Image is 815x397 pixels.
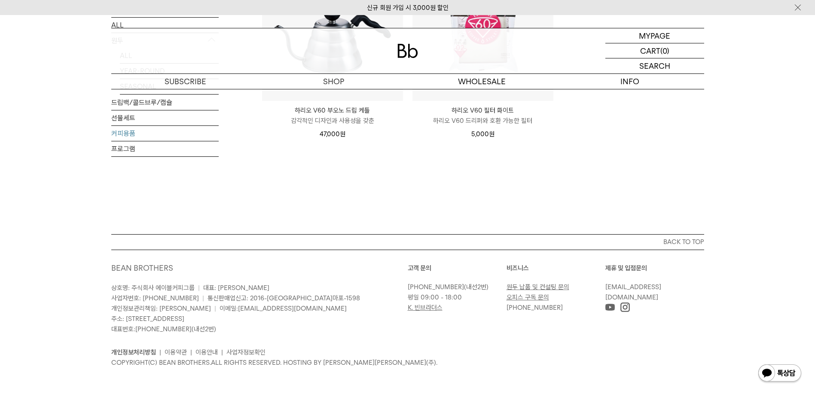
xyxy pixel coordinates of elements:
[408,74,556,89] p: WHOLESALE
[408,263,507,273] p: 고객 문의
[203,284,269,292] span: 대표: [PERSON_NAME]
[202,294,204,302] span: |
[367,4,449,12] a: 신규 회원 가입 시 3,000원 할인
[397,44,418,58] img: 로고
[238,305,347,312] a: [EMAIL_ADDRESS][DOMAIN_NAME]
[111,315,184,323] span: 주소: [STREET_ADDRESS]
[660,43,669,58] p: (0)
[412,105,553,116] p: 하리오 V60 필터 화이트
[489,130,494,138] span: 원
[640,43,660,58] p: CART
[639,58,670,73] p: SEARCH
[226,348,266,356] a: 사업자정보확인
[111,126,219,141] a: 커피용품
[408,304,443,311] a: K. 빈브라더스
[111,74,259,89] a: SUBSCRIBE
[605,28,704,43] a: MYPAGE
[262,105,403,126] a: 하리오 V60 부오노 드립 케틀 감각적인 디자인과 사용성을 갖춘
[408,283,464,291] a: [PHONE_NUMBER]
[556,74,704,89] p: INFO
[507,304,563,311] a: [PHONE_NUMBER]
[135,325,192,333] a: [PHONE_NUMBER]
[757,363,802,384] img: 카카오톡 채널 1:1 채팅 버튼
[159,347,161,357] li: |
[639,28,670,43] p: MYPAGE
[605,263,704,273] p: 제휴 및 입점문의
[111,357,704,368] p: COPYRIGHT(C) BEAN BROTHERS. ALL RIGHTS RESERVED. HOSTING BY [PERSON_NAME][PERSON_NAME](주).
[221,347,223,357] li: |
[111,263,173,272] a: BEAN BROTHERS
[208,294,360,302] span: 통신판매업신고: 2016-[GEOGRAPHIC_DATA]마포-1598
[408,292,502,302] p: 평일 09:00 - 18:00
[605,43,704,58] a: CART (0)
[111,348,156,356] a: 개인정보처리방침
[111,234,704,250] button: BACK TO TOP
[507,283,569,291] a: 원두 납품 및 컨설팅 문의
[507,293,549,301] a: 오피스 구독 문의
[262,116,403,126] p: 감각적인 디자인과 사용성을 갖춘
[111,294,199,302] span: 사업자번호: [PHONE_NUMBER]
[320,130,345,138] span: 47,000
[220,305,347,312] span: 이메일:
[111,110,219,125] a: 선물세트
[198,284,200,292] span: |
[340,130,345,138] span: 원
[471,130,494,138] span: 5,000
[111,284,195,292] span: 상호명: 주식회사 에이블커피그룹
[412,116,553,126] p: 하리오 V60 드리퍼와 호환 가능한 필터
[412,105,553,126] a: 하리오 V60 필터 화이트 하리오 V60 드리퍼와 호환 가능한 필터
[214,305,216,312] span: |
[111,305,211,312] span: 개인정보관리책임: [PERSON_NAME]
[165,348,187,356] a: 이용약관
[195,348,218,356] a: 이용안내
[190,347,192,357] li: |
[408,282,502,292] p: (내선2번)
[605,283,661,301] a: [EMAIL_ADDRESS][DOMAIN_NAME]
[507,263,605,273] p: 비즈니스
[111,325,216,333] span: 대표번호: (내선2번)
[259,74,408,89] a: SHOP
[262,105,403,116] p: 하리오 V60 부오노 드립 케틀
[111,95,219,110] a: 드립백/콜드브루/캡슐
[111,141,219,156] a: 프로그램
